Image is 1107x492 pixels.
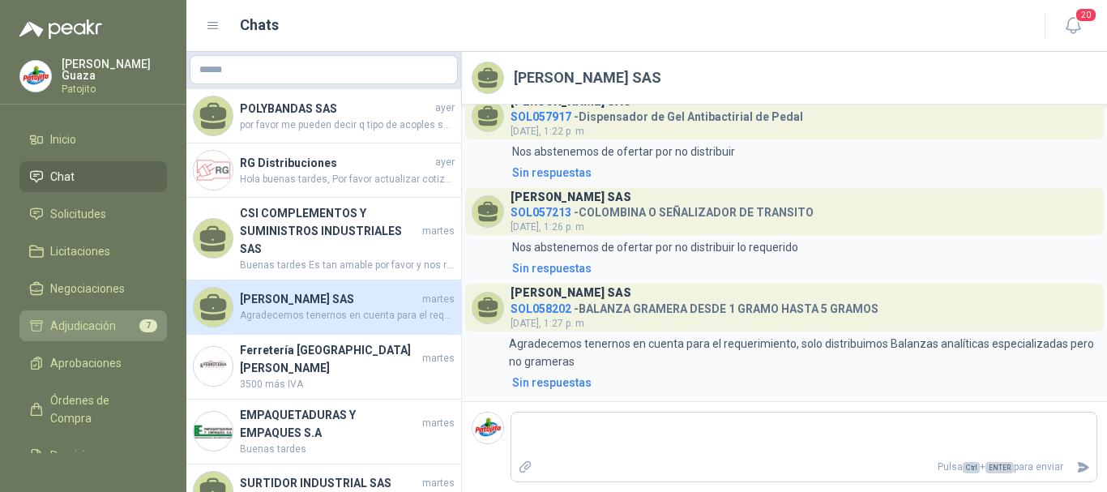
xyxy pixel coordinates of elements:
[1070,453,1096,481] button: Enviar
[19,440,167,471] a: Remisiones
[50,280,125,297] span: Negociaciones
[240,290,419,308] h4: [PERSON_NAME] SAS
[511,202,814,217] h4: - COLOMBINA O SEÑALIZADOR DE TRANSITO
[1058,11,1088,41] button: 20
[422,292,455,307] span: martes
[511,110,571,123] span: SOL057917
[511,106,803,122] h4: - Dispensador de Gel Antibactirial de Pedal
[20,61,51,92] img: Company Logo
[509,374,1097,391] a: Sin respuestas
[50,168,75,186] span: Chat
[50,317,116,335] span: Adjudicación
[50,354,122,372] span: Aprobaciones
[511,221,587,233] span: [DATE], 1:26 p. m.
[512,238,798,256] p: Nos abstenemos de ofertar por no distribuir lo requerido
[509,259,1097,277] a: Sin respuestas
[240,442,455,457] span: Buenas tardes
[62,58,167,81] p: [PERSON_NAME] Guaza
[50,391,152,427] span: Órdenes de Compra
[514,66,661,89] h2: [PERSON_NAME] SAS
[422,416,455,431] span: martes
[512,143,735,160] p: Nos abstenemos de ofertar por no distribuir
[985,462,1014,473] span: ENTER
[512,259,592,277] div: Sin respuestas
[194,151,233,190] img: Company Logo
[186,280,461,335] a: [PERSON_NAME] SASmartesAgradecemos tenernos en cuenta para el requerimiento, solo distribuimos Ba...
[511,193,631,202] h3: [PERSON_NAME] SAS
[240,118,455,133] span: por favor me pueden decir q tipo de acoples son (JIC-NPT) Y MEDIDA DE ROSCA SI ES 3/4" X 1"-1/16"...
[422,224,455,239] span: martes
[240,341,419,377] h4: Ferretería [GEOGRAPHIC_DATA][PERSON_NAME]
[509,335,1097,370] p: Agradecemos tenernos en cuenta para el requerimiento, solo distribuimos Balanzas analíticas espec...
[539,453,1071,481] p: Pulsa + para enviar
[240,204,419,258] h4: CSI COMPLEMENTOS Y SUMINISTROS INDUSTRIALES SAS
[19,385,167,434] a: Órdenes de Compra
[240,100,432,118] h4: POLYBANDAS SAS
[240,258,455,273] span: Buenas tardes Es tan amable por favor y nos regala foto del dispensador
[240,154,432,172] h4: RG Distribuciones
[19,236,167,267] a: Licitaciones
[19,348,167,379] a: Aprobaciones
[186,143,461,198] a: Company LogoRG DistribucionesayerHola buenas tardes, Por favor actualizar cotización
[422,351,455,366] span: martes
[509,164,1097,182] a: Sin respuestas
[139,319,157,332] span: 7
[240,172,455,187] span: Hola buenas tardes, Por favor actualizar cotización
[194,412,233,451] img: Company Logo
[50,130,76,148] span: Inicio
[240,406,419,442] h4: EMPAQUETADURAS Y EMPAQUES S.A
[511,298,878,314] h4: - BALANZA GRAMERA DESDE 1 GRAMO HASTA 5 GRAMOS
[186,198,461,280] a: CSI COMPLEMENTOS Y SUMINISTROS INDUSTRIALES SASmartesBuenas tardes Es tan amable por favor y nos ...
[511,97,631,106] h3: [PERSON_NAME] SAS
[422,476,455,491] span: martes
[19,199,167,229] a: Solicitudes
[62,84,167,94] p: Patojito
[19,161,167,192] a: Chat
[240,308,455,323] span: Agradecemos tenernos en cuenta para el requerimiento, solo distribuimos Balanzas analíticas espec...
[435,101,455,116] span: ayer
[19,273,167,304] a: Negociaciones
[511,318,587,329] span: [DATE], 1:27 p. m.
[511,126,587,137] span: [DATE], 1:22 p. m.
[512,164,592,182] div: Sin respuestas
[19,19,102,39] img: Logo peakr
[50,447,110,464] span: Remisiones
[50,205,106,223] span: Solicitudes
[186,335,461,400] a: Company LogoFerretería [GEOGRAPHIC_DATA][PERSON_NAME]martes3500 más IVA
[511,453,539,481] label: Adjuntar archivos
[194,347,233,386] img: Company Logo
[511,206,571,219] span: SOL057213
[472,413,503,443] img: Company Logo
[186,400,461,464] a: Company LogoEMPAQUETADURAS Y EMPAQUES S.AmartesBuenas tardes
[19,124,167,155] a: Inicio
[240,377,455,392] span: 3500 más IVA
[435,155,455,170] span: ayer
[240,14,279,36] h1: Chats
[186,89,461,143] a: POLYBANDAS SASayerpor favor me pueden decir q tipo de acoples son (JIC-NPT) Y MEDIDA DE ROSCA SI ...
[19,310,167,341] a: Adjudicación7
[1075,7,1097,23] span: 20
[50,242,110,260] span: Licitaciones
[963,462,980,473] span: Ctrl
[511,302,571,315] span: SOL058202
[511,289,631,297] h3: [PERSON_NAME] SAS
[512,374,592,391] div: Sin respuestas
[240,474,419,492] h4: SURTIDOR INDUSTRIAL SAS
